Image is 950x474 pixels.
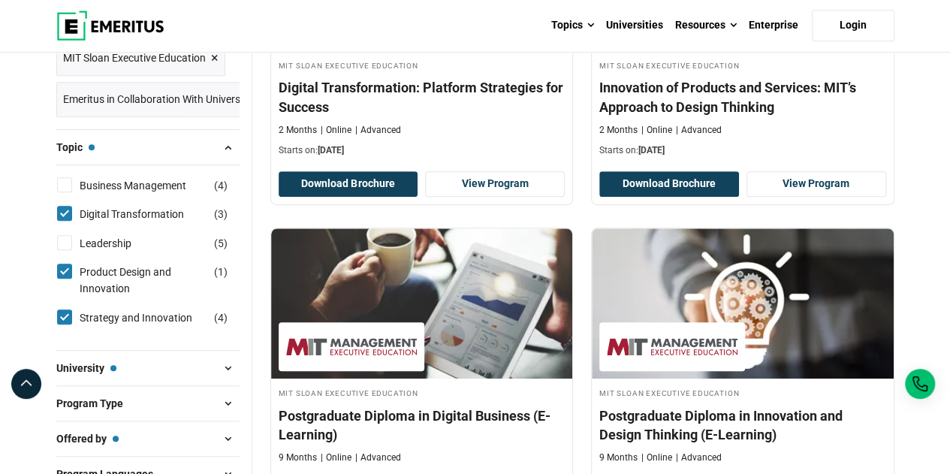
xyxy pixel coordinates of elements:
a: Strategy and Innovation Course by MIT Sloan Executive Education - MIT Sloan Executive Education M... [592,228,894,472]
h4: Digital Transformation: Platform Strategies for Success [279,78,565,116]
img: Postgraduate Diploma in Digital Business (E-Learning) | Online Strategy and Innovation Course [271,228,573,379]
p: 2 Months [279,124,317,137]
a: View Program [746,171,886,197]
a: Strategy and Innovation Course by MIT Sloan Executive Education - MIT Sloan Executive Education M... [271,228,573,472]
a: Digital Transformation [80,206,214,222]
button: Offered by [56,427,240,450]
a: Business Management [80,177,216,194]
span: University [56,360,116,376]
h4: MIT Sloan Executive Education [279,59,565,71]
button: Download Brochure [279,171,418,197]
span: 4 [218,180,224,192]
span: ( ) [214,264,228,280]
a: Product Design and Innovation [80,264,237,297]
p: 2 Months [599,124,638,137]
button: Program Type [56,392,240,415]
span: Emeritus in Collaboration With Universities [63,91,259,107]
img: Postgraduate Diploma in Innovation and Design Thinking (E-Learning) | Online Strategy and Innovat... [592,228,894,379]
p: Advanced [355,451,401,464]
img: MIT Sloan Executive Education [286,330,417,364]
span: ( ) [214,177,228,194]
span: 3 [218,208,224,220]
span: × [211,47,219,69]
h4: MIT Sloan Executive Education [599,59,886,71]
h4: MIT Sloan Executive Education [599,386,886,399]
span: ( ) [214,309,228,326]
a: Strategy and Innovation [80,309,222,326]
span: Program Type [56,395,135,412]
p: Advanced [355,124,401,137]
p: Online [321,451,351,464]
a: Emeritus in Collaboration With Universities × [56,82,279,117]
p: Advanced [676,451,722,464]
p: Starts on: [599,144,886,157]
p: Online [641,124,672,137]
span: [DATE] [638,145,665,155]
span: ( ) [214,206,228,222]
span: 5 [218,237,224,249]
p: 9 Months [599,451,638,464]
img: MIT Sloan Executive Education [607,330,737,364]
a: Login [812,10,894,41]
button: Download Brochure [599,171,739,197]
p: Online [641,451,672,464]
span: Offered by [56,430,119,447]
span: Topic [56,139,95,155]
p: Online [321,124,351,137]
span: 1 [218,266,224,278]
a: MIT Sloan Executive Education × [56,41,225,76]
p: Advanced [676,124,722,137]
span: MIT Sloan Executive Education [63,50,206,66]
h4: Postgraduate Diploma in Digital Business (E-Learning) [279,406,565,444]
button: University [56,357,240,379]
span: ( ) [214,235,228,252]
span: [DATE] [318,145,344,155]
button: Topic [56,136,240,159]
a: Leadership [80,235,161,252]
span: 4 [218,312,224,324]
p: 9 Months [279,451,317,464]
a: View Program [425,171,565,197]
p: Starts on: [279,144,565,157]
h4: Innovation of Products and Services: MIT’s Approach to Design Thinking [599,78,886,116]
h4: Postgraduate Diploma in Innovation and Design Thinking (E-Learning) [599,406,886,444]
h4: MIT Sloan Executive Education [279,386,565,399]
